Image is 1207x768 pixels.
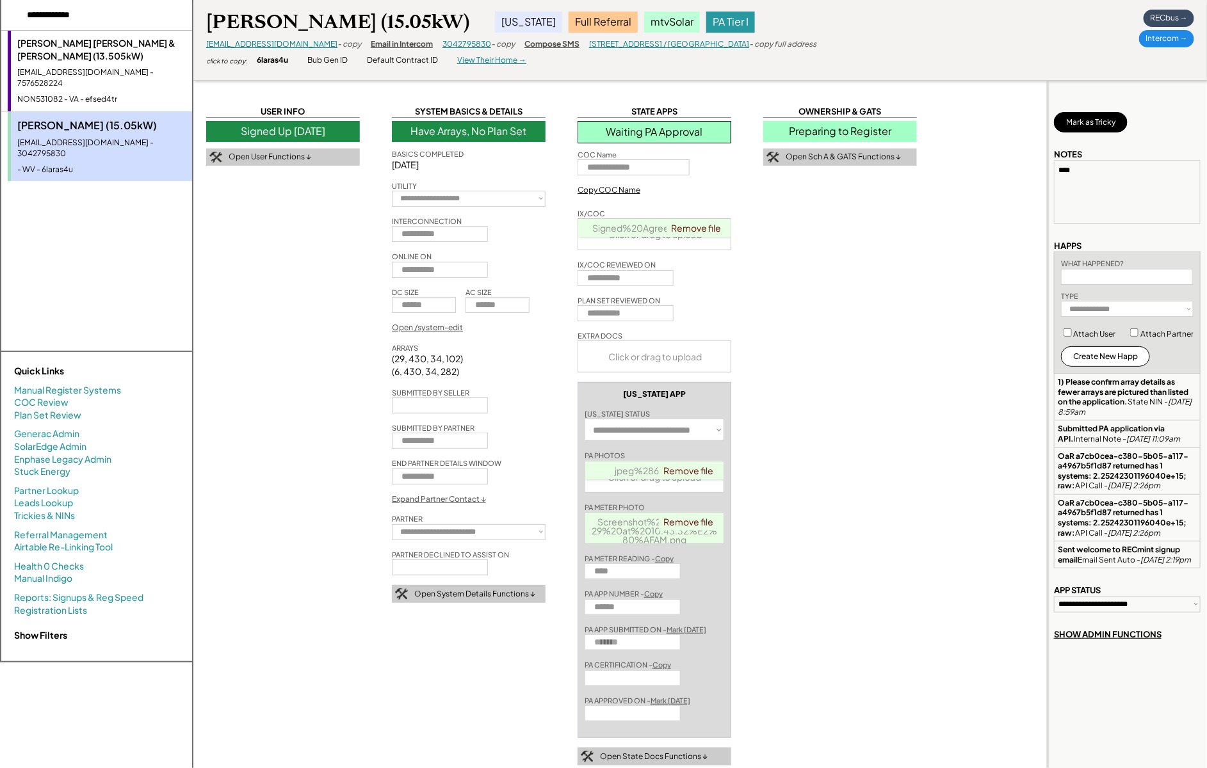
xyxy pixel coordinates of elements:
div: RECbus → [1144,10,1194,27]
div: Have Arrays, No Plan Set [392,121,546,141]
a: 3042795830 [442,39,491,49]
div: USER INFO [206,106,360,118]
u: Mark [DATE] [667,625,706,634]
label: Attach User [1074,329,1116,339]
u: Copy [644,589,663,598]
strong: Show Filters [14,629,67,641]
div: APP STATUS [1054,584,1101,596]
div: Copy COC Name [578,185,640,196]
div: PA Tier I [706,12,755,32]
div: Open User Functions ↓ [229,152,311,163]
div: PA APP NUMBER - [585,589,663,598]
img: tool-icon.png [209,152,222,163]
div: UTILITY [392,181,417,191]
div: PA METER PHOTO [585,502,645,512]
div: [US_STATE] [495,12,562,32]
em: [DATE] 2:26pm [1108,481,1160,490]
u: Copy [655,554,674,563]
div: HAPPS [1054,240,1081,252]
div: Open State Docs Functions ↓ [600,751,708,762]
div: [EMAIL_ADDRESS][DOMAIN_NAME] - 7576528224 [17,67,186,89]
div: [DATE] [392,159,546,172]
div: PARTNER [392,514,423,524]
em: [DATE] 8:59am [1058,397,1193,417]
div: SHOW ADMIN FUNCTIONS [1054,628,1162,640]
div: Open /system-edit [392,323,463,333]
div: [PERSON_NAME] [PERSON_NAME] & [PERSON_NAME] (13.505kW) [17,37,186,62]
a: Remove file [659,461,718,479]
div: - copy full address [749,39,816,50]
div: AC SIZE [466,287,492,297]
a: Generac Admin [14,428,79,440]
div: PARTNER DECLINED TO ASSIST ON [392,550,509,559]
a: Leads Lookup [14,497,73,509]
div: Open Sch A & GATS Functions ↓ [786,152,901,163]
div: Click or drag to upload [578,341,732,372]
div: API Call - [1058,498,1197,538]
strong: 1) Please confirm array details as fewer arrays are pictured than listed on the application. [1058,377,1190,406]
div: OWNERSHIP & GATS [763,106,917,118]
div: INTERCONNECTION [392,216,462,226]
div: API Call - [1058,451,1197,491]
u: Mark [DATE] [651,696,690,705]
a: COC Review [14,396,69,409]
div: [US_STATE] STATUS [585,409,650,419]
strong: Submitted PA application via API. [1058,424,1166,444]
a: Manual Indigo [14,572,72,585]
em: [DATE] 2:19pm [1140,555,1191,564]
div: Email in Intercom [371,39,433,50]
a: Reports: Signups & Reg Speed [14,591,143,604]
span: jpeg%286%29.jpg [615,465,695,476]
div: SYSTEM BASICS & DETAILS [392,106,546,118]
label: Attach Partner [1140,329,1194,339]
strong: OaR a7cb0cea-c380-5b05-a117-a4967b5f1d87 returned has 1 systems: 2.25242301196040e+15; raw: [1058,451,1188,491]
a: [STREET_ADDRESS] / [GEOGRAPHIC_DATA] [589,39,749,49]
em: [DATE] 2:26pm [1108,528,1160,538]
div: Full Referral [569,12,638,32]
a: Remove file [659,513,718,531]
div: EXTRA DOCS [578,331,622,340]
div: - copy [491,39,515,50]
a: Stuck Energy [14,465,70,478]
div: SUBMITTED BY PARTNER [392,423,474,433]
div: SUBMITTED BY SELLER [392,388,469,397]
a: Trickies & NINs [14,509,75,522]
div: END PARTNER DETAILS WINDOW [392,458,501,468]
img: tool-icon.png [395,588,408,600]
div: NOTES [1054,148,1082,160]
div: PA APP SUBMITTED ON - [585,625,706,634]
a: Registration Lists [14,604,87,617]
div: PLAN SET REVIEWED ON [578,296,660,305]
img: tool-icon.png [581,751,594,762]
div: STATE APPS [578,106,731,118]
div: Email Sent Auto - [1058,545,1197,564]
div: click to copy: [206,56,247,65]
div: Compose SMS [524,39,579,50]
div: [PERSON_NAME] (15.05kW) [17,118,186,132]
div: Intercom → [1139,30,1194,47]
div: Open System Details Functions ↓ [414,589,535,600]
a: Plan Set Review [14,409,81,422]
div: IX/COC [578,209,605,218]
div: State NIN - [1058,377,1197,417]
div: Signed Up [DATE] [206,121,360,141]
strong: Sent welcome to RECmint signup email [1058,545,1181,564]
div: TYPE [1061,291,1078,301]
div: WHAT HAPPENED? [1061,259,1124,268]
div: IX/COC REVIEWED ON [578,260,656,269]
em: [DATE] 11:09am [1126,434,1180,444]
div: ARRAYS [392,343,418,353]
div: PA CERTIFICATION - [585,660,671,669]
a: [EMAIL_ADDRESS][DOMAIN_NAME] [206,39,337,49]
a: Remove file [667,219,725,237]
div: BASICS COMPLETED [392,149,464,159]
div: PA PHOTOS [585,451,625,460]
div: [US_STATE] APP [623,389,686,399]
span: Screenshot%202025-08-29%20at%2010.43.32%E2%80%AFAM.png [592,516,718,545]
div: Waiting PA Approval [578,121,731,143]
div: - WV - 6laras4u [17,164,186,175]
a: Airtable Re-Linking Tool [14,541,113,554]
div: [PERSON_NAME] (15.05kW) [206,10,469,35]
a: Signed%20Agreement-1.pdf [593,222,718,234]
